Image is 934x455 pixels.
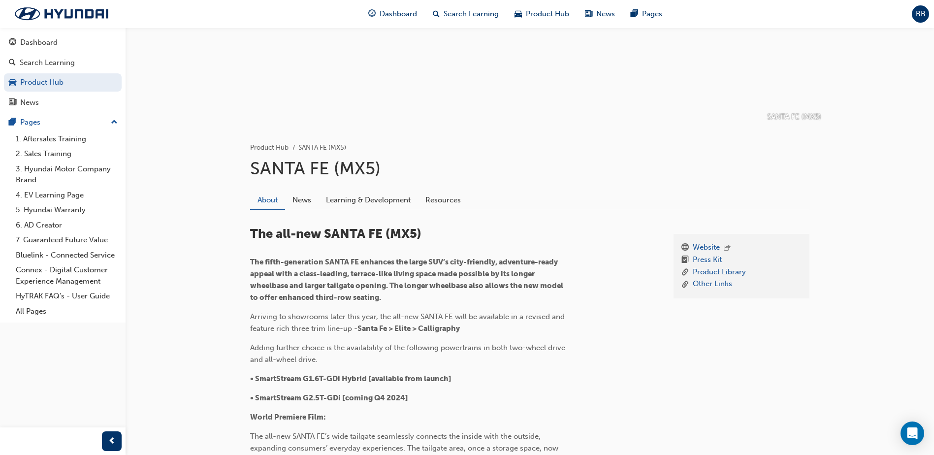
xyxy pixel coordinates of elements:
li: SANTA FE (MX5) [298,142,346,154]
span: car-icon [9,78,16,87]
a: News [4,94,122,112]
span: www-icon [681,242,689,255]
a: 5. Hyundai Warranty [12,202,122,218]
span: Product Hub [526,8,569,20]
a: Learning & Development [319,191,418,209]
button: Pages [4,113,122,131]
span: BB [916,8,926,20]
a: 2. Sales Training [12,146,122,162]
span: pages-icon [631,8,638,20]
span: search-icon [433,8,440,20]
a: news-iconNews [577,4,623,24]
a: 6. AD Creator [12,218,122,233]
a: 7. Guaranteed Future Value [12,232,122,248]
a: About [250,191,285,210]
div: News [20,97,39,108]
a: Press Kit [693,254,722,266]
span: The fifth-generation SANTA FE enhances the large SUV’s city-friendly, adventure-ready appeal with... [250,258,565,302]
span: Adding further choice is the availability of the following powertrains in both two-wheel drive an... [250,343,567,364]
span: The all-new SANTA FE (MX5) [250,226,421,241]
a: 1. Aftersales Training [12,131,122,147]
span: Dashboard [380,8,417,20]
span: Arriving to showrooms later this year, the all-new SANTA FE will be available in a revised and fe... [250,312,567,333]
a: guage-iconDashboard [360,4,425,24]
a: Dashboard [4,33,122,52]
a: Product Hub [4,73,122,92]
div: Search Learning [20,57,75,68]
a: Resources [418,191,468,209]
span: outbound-icon [724,244,731,253]
span: search-icon [9,59,16,67]
span: • SmartStream G2.5T-GDi [coming Q4 2024] [250,393,408,402]
a: Product Library [693,266,746,279]
a: Website [693,242,720,255]
h1: SANTA FE (MX5) [250,158,809,179]
span: Pages [642,8,662,20]
a: Product Hub [250,143,289,152]
a: News [285,191,319,209]
a: search-iconSearch Learning [425,4,507,24]
a: All Pages [12,304,122,319]
span: guage-icon [368,8,376,20]
a: car-iconProduct Hub [507,4,577,24]
div: Pages [20,117,40,128]
a: Connex - Digital Customer Experience Management [12,262,122,289]
button: BB [912,5,929,23]
div: Dashboard [20,37,58,48]
span: News [596,8,615,20]
div: Open Intercom Messenger [901,422,924,445]
a: pages-iconPages [623,4,670,24]
span: Search Learning [444,8,499,20]
span: Santa Fe > Elite > Calligraphy [357,324,460,333]
a: 4. EV Learning Page [12,188,122,203]
a: HyTRAK FAQ's - User Guide [12,289,122,304]
a: 3. Hyundai Motor Company Brand [12,162,122,188]
a: Other Links [693,278,732,291]
span: news-icon [585,8,592,20]
span: guage-icon [9,38,16,47]
span: prev-icon [108,435,116,448]
p: SANTA FE (MX5) [767,111,821,123]
a: Search Learning [4,54,122,72]
img: Trak [5,3,118,24]
span: news-icon [9,98,16,107]
span: pages-icon [9,118,16,127]
span: World Premiere Film: [250,413,326,422]
span: up-icon [111,116,118,129]
span: car-icon [515,8,522,20]
span: link-icon [681,278,689,291]
a: Bluelink - Connected Service [12,248,122,263]
span: • SmartStream G1.6T-GDi Hybrid [available from launch] [250,374,451,383]
button: DashboardSearch LearningProduct HubNews [4,32,122,113]
span: link-icon [681,266,689,279]
span: booktick-icon [681,254,689,266]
